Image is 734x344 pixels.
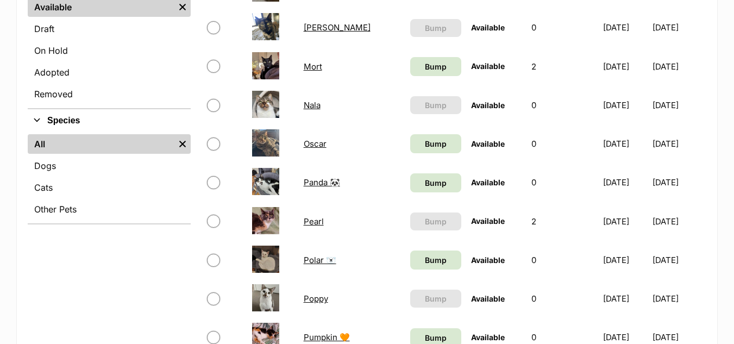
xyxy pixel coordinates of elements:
[527,48,598,85] td: 2
[304,177,340,187] a: Panda 🐼
[28,84,191,104] a: Removed
[28,41,191,60] a: On Hold
[410,251,461,270] a: Bump
[28,114,191,128] button: Species
[425,99,447,111] span: Bump
[653,280,705,317] td: [DATE]
[599,86,651,124] td: [DATE]
[425,216,447,227] span: Bump
[28,178,191,197] a: Cats
[410,212,461,230] button: Bump
[527,164,598,201] td: 0
[599,48,651,85] td: [DATE]
[471,216,505,226] span: Available
[471,23,505,32] span: Available
[653,164,705,201] td: [DATE]
[425,22,447,34] span: Bump
[471,294,505,303] span: Available
[410,96,461,114] button: Bump
[527,86,598,124] td: 0
[471,178,505,187] span: Available
[653,125,705,162] td: [DATE]
[425,332,447,343] span: Bump
[28,134,174,154] a: All
[425,293,447,304] span: Bump
[653,86,705,124] td: [DATE]
[425,61,447,72] span: Bump
[304,216,324,227] a: Pearl
[304,255,336,265] a: Polar 🐻‍❄️
[471,61,505,71] span: Available
[304,100,321,110] a: Nala
[471,333,505,342] span: Available
[174,134,191,154] a: Remove filter
[599,203,651,240] td: [DATE]
[304,293,328,304] a: Poppy
[471,139,505,148] span: Available
[425,254,447,266] span: Bump
[599,280,651,317] td: [DATE]
[527,241,598,279] td: 0
[527,9,598,46] td: 0
[410,173,461,192] a: Bump
[471,101,505,110] span: Available
[653,9,705,46] td: [DATE]
[471,255,505,265] span: Available
[410,19,461,37] button: Bump
[304,61,322,72] a: Mort
[425,177,447,189] span: Bump
[28,132,191,223] div: Species
[527,203,598,240] td: 2
[304,139,327,149] a: Oscar
[527,125,598,162] td: 0
[653,241,705,279] td: [DATE]
[304,22,371,33] a: [PERSON_NAME]
[28,19,191,39] a: Draft
[599,241,651,279] td: [DATE]
[653,48,705,85] td: [DATE]
[599,164,651,201] td: [DATE]
[28,156,191,176] a: Dogs
[28,199,191,219] a: Other Pets
[425,138,447,149] span: Bump
[527,280,598,317] td: 0
[653,203,705,240] td: [DATE]
[599,9,651,46] td: [DATE]
[410,290,461,308] button: Bump
[410,57,461,76] a: Bump
[599,125,651,162] td: [DATE]
[28,62,191,82] a: Adopted
[304,332,350,342] a: Pumpkin 🧡
[410,134,461,153] a: Bump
